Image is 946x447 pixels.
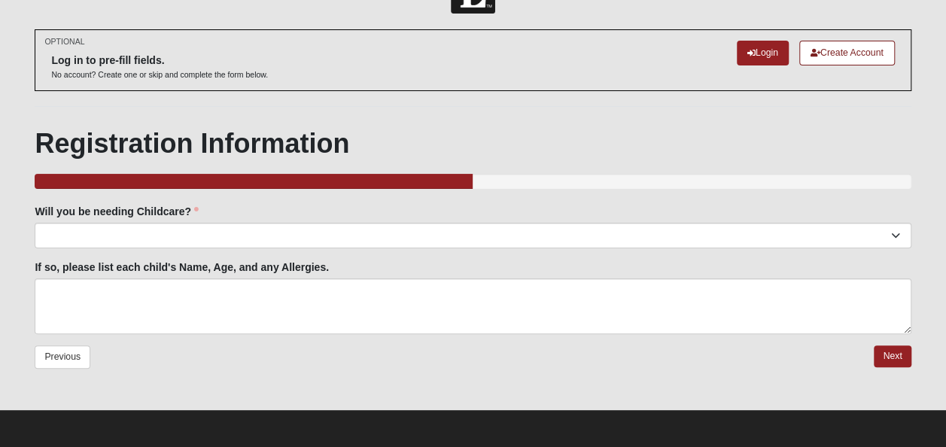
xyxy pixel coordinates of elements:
small: OPTIONAL [44,36,84,47]
a: Next [874,345,911,367]
label: Will you be needing Childcare? [35,204,199,219]
label: If so, please list each child's Name, Age, and any Allergies. [35,260,329,275]
h1: Registration Information [35,127,911,160]
a: Create Account [799,41,895,65]
p: No account? Create one or skip and complete the form below. [51,69,268,81]
a: Previous [35,345,90,369]
h6: Log in to pre-fill fields. [51,54,268,67]
a: Login [737,41,789,65]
